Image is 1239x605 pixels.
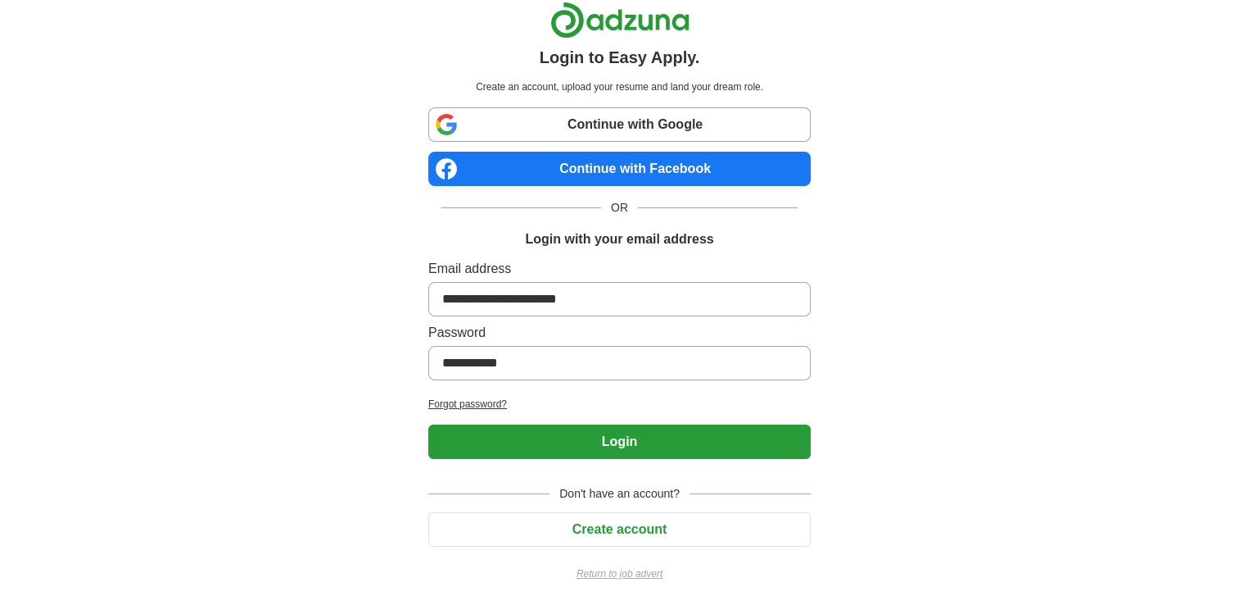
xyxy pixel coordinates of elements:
[428,566,811,581] a: Return to job advert
[432,80,807,94] p: Create an account, upload your resume and land your dream role.
[549,485,690,503] span: Don't have an account?
[428,397,811,412] a: Forgot password?
[428,323,811,343] label: Password
[540,45,700,70] h1: Login to Easy Apply.
[428,259,811,279] label: Email address
[601,199,638,216] span: OR
[525,230,713,249] h1: Login with your email address
[550,2,690,39] img: Adzuna logo
[428,152,811,186] a: Continue with Facebook
[428,425,811,459] button: Login
[428,107,811,142] a: Continue with Google
[428,522,811,536] a: Create account
[428,512,811,547] button: Create account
